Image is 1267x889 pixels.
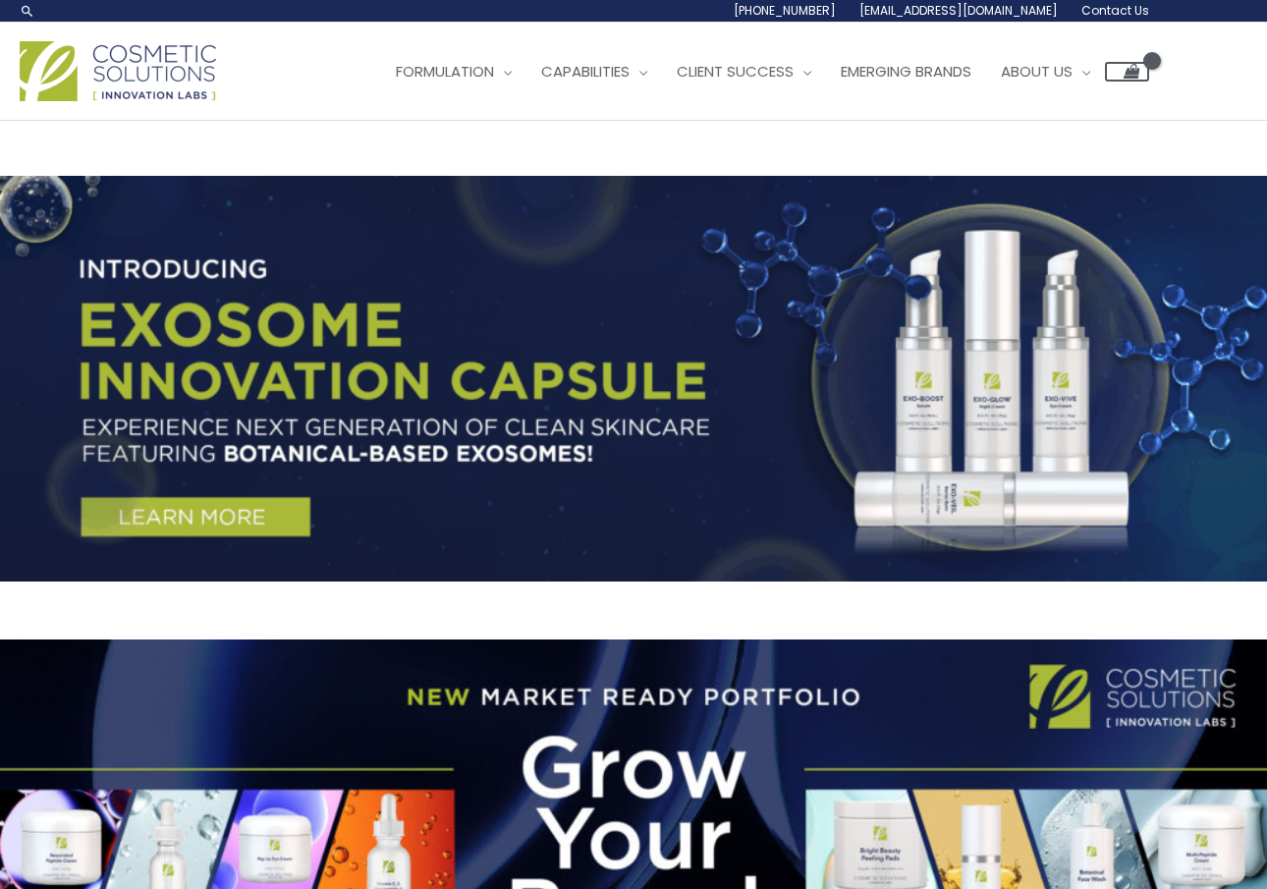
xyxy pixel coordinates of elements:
a: About Us [986,42,1105,101]
span: Contact Us [1081,2,1149,19]
nav: Site Navigation [366,42,1149,101]
img: Cosmetic Solutions Logo [20,41,216,101]
span: Formulation [396,61,494,82]
a: Client Success [662,42,826,101]
span: About Us [1001,61,1073,82]
a: Formulation [381,42,526,101]
span: Emerging Brands [841,61,971,82]
a: View Shopping Cart, empty [1105,62,1149,82]
span: [PHONE_NUMBER] [734,2,836,19]
span: Client Success [677,61,794,82]
a: Capabilities [526,42,662,101]
span: [EMAIL_ADDRESS][DOMAIN_NAME] [859,2,1058,19]
span: Capabilities [541,61,630,82]
a: Search icon link [20,3,35,19]
a: Emerging Brands [826,42,986,101]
